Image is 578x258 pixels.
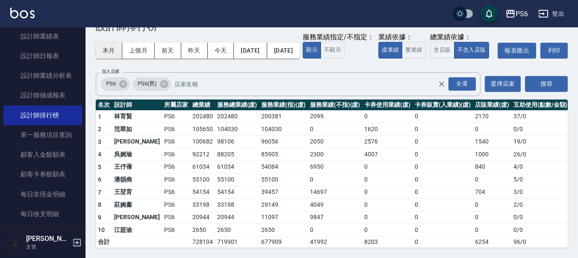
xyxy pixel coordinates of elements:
td: 14697 [308,186,362,199]
td: 104030 [215,123,260,136]
td: 677909 [259,236,308,247]
td: 0 / 0 [511,211,569,224]
td: 0 [362,211,413,224]
td: PS6 [162,110,190,123]
button: 實業績 [402,42,426,59]
td: PS6 [162,224,190,237]
a: 顧客卡券餘額表 [3,164,82,184]
td: 0 [308,123,362,136]
td: 0 [413,148,473,161]
td: 29149 [259,199,308,211]
button: 選擇店家 [485,76,521,92]
td: 105650 [190,123,215,136]
td: PS6 [162,173,190,186]
button: 顯示 [303,42,321,59]
td: 33198 [190,199,215,211]
td: 54084 [259,161,308,173]
td: 0 [362,161,413,173]
td: 2099 [308,110,362,123]
td: 26 / 0 [511,148,569,161]
td: 20944 [215,211,260,224]
td: 719901 [215,236,260,247]
a: 設計師業績分析表 [3,66,82,85]
td: 0 [473,199,511,211]
td: 9847 [308,211,362,224]
button: 不顯示 [321,42,345,59]
td: 0 [308,173,362,186]
td: 55100 [190,173,215,186]
td: 0 [413,211,473,224]
td: 96056 [259,135,308,148]
td: 1540 [473,135,511,148]
td: 39457 [259,186,308,199]
button: 上個月 [122,43,155,59]
a: 單一服務項目查詢 [3,125,82,145]
td: 4 / 0 [511,161,569,173]
td: 0 [473,173,511,186]
span: 7 [98,189,101,196]
label: 加入店家 [102,68,120,75]
td: 2 / 0 [511,199,569,211]
td: 林育賢 [112,110,162,123]
td: 0 [362,173,413,186]
th: 卡券販賣(入業績)(虛) [413,100,473,111]
button: Open [447,76,478,92]
input: 店家名稱 [172,76,453,91]
button: [DATE] [267,43,300,59]
td: 98106 [215,135,260,148]
td: 2300 [308,148,362,161]
td: 704 [473,186,511,199]
td: PS6 [162,211,190,224]
td: 合計 [96,236,112,247]
td: 61034 [215,161,260,173]
div: PS6(舊) [133,77,171,91]
td: 0 [413,123,473,136]
div: 全選 [448,77,476,91]
td: PS6 [162,135,190,148]
td: 2650 [259,224,308,237]
td: 0 [362,186,413,199]
th: 互助使用(點數/金額) [511,100,569,111]
td: 37 / 0 [511,110,569,123]
button: 昨天 [181,43,208,59]
td: 0 [473,224,511,237]
td: 0 [308,224,362,237]
td: 0 [413,110,473,123]
th: 總業績 [190,100,215,111]
td: PS6 [162,199,190,211]
span: 5 [98,164,101,170]
span: 4 [98,151,101,158]
a: 設計師日報表 [3,46,82,66]
button: 本月 [96,43,122,59]
h5: [PERSON_NAME] [26,235,70,243]
span: PS6(舊) [133,79,162,88]
th: 服務業績(不指)(虛) [308,100,362,111]
td: 4007 [362,148,413,161]
td: 6950 [308,161,362,173]
a: 設計師業績表 [3,26,82,46]
button: [DATE] [234,43,267,59]
td: 0 / 0 [511,224,569,237]
td: 2170 [473,110,511,123]
td: 202480 [215,110,260,123]
img: Logo [10,8,35,18]
td: 吳婉瑜 [112,148,162,161]
td: 96 / 0 [511,236,569,247]
span: 10 [98,226,105,233]
div: 總業績依據： [430,33,493,42]
button: 報表匯出 [498,43,536,59]
button: 虛業績 [378,42,402,59]
span: 2 [98,126,101,132]
a: 顧客入金餘額表 [3,145,82,164]
th: 服務業績(指)(虛) [259,100,308,111]
td: 1000 [473,148,511,161]
td: 202480 [190,110,215,123]
td: 200381 [259,110,308,123]
span: 8 [98,201,101,208]
span: 9 [98,214,101,221]
td: 江莛渝 [112,224,162,237]
td: 88205 [215,148,260,161]
td: 1620 [362,123,413,136]
td: 728104 [190,236,215,247]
